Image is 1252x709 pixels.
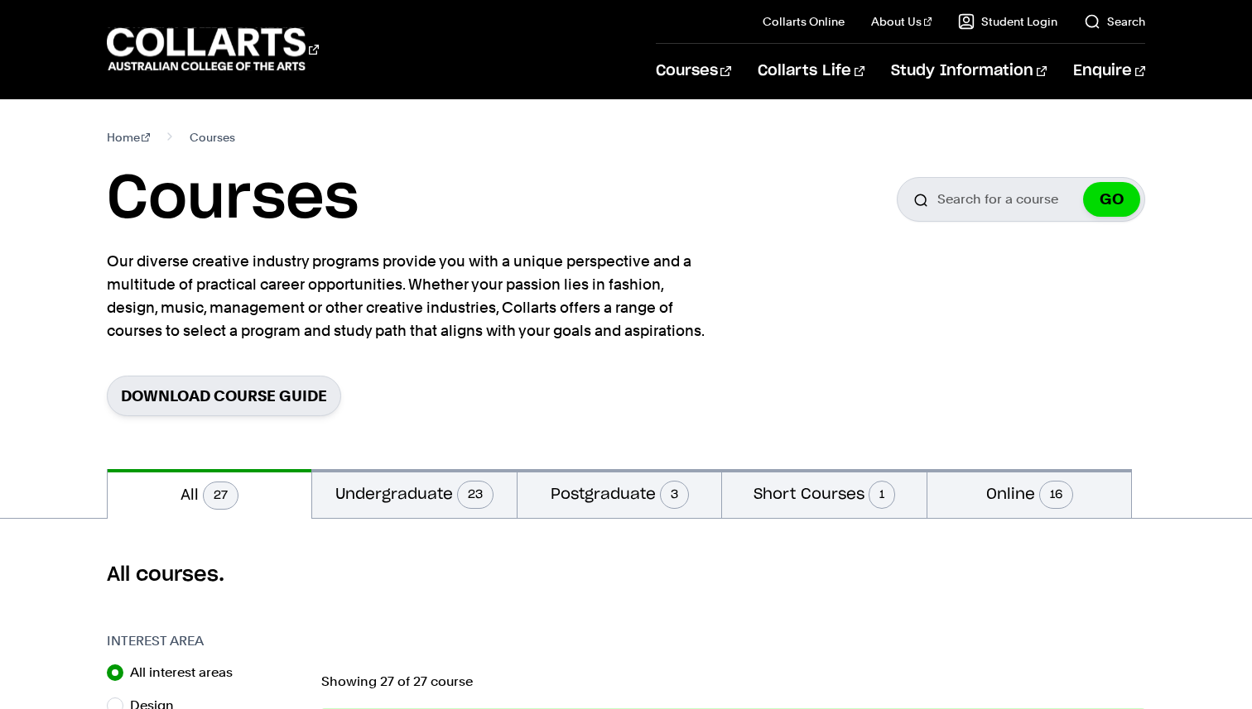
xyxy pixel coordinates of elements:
[897,177,1145,222] input: Search for a course
[130,661,246,684] label: All interest areas
[518,469,722,518] button: Postgraduate3
[108,469,312,519] button: All27
[660,481,689,509] span: 3
[107,26,319,73] div: Go to homepage
[1084,13,1145,30] a: Search
[869,481,895,509] span: 1
[107,376,341,416] a: Download Course Guide
[871,13,932,30] a: About Us
[107,562,1146,588] h2: All courses.
[958,13,1057,30] a: Student Login
[312,469,517,518] button: Undergraduate23
[107,162,359,237] h1: Courses
[656,44,731,98] a: Courses
[107,631,305,651] h3: Interest Area
[457,481,494,509] span: 23
[763,13,845,30] a: Collarts Online
[722,469,927,518] button: Short Courses1
[1039,481,1073,509] span: 16
[1083,182,1140,217] button: GO
[1073,44,1145,98] a: Enquire
[321,675,1146,688] p: Showing 27 of 27 course
[107,126,151,149] a: Home
[927,469,1132,518] button: Online16
[891,44,1047,98] a: Study Information
[190,126,235,149] span: Courses
[107,250,711,343] p: Our diverse creative industry programs provide you with a unique perspective and a multitude of p...
[758,44,864,98] a: Collarts Life
[203,481,238,510] span: 27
